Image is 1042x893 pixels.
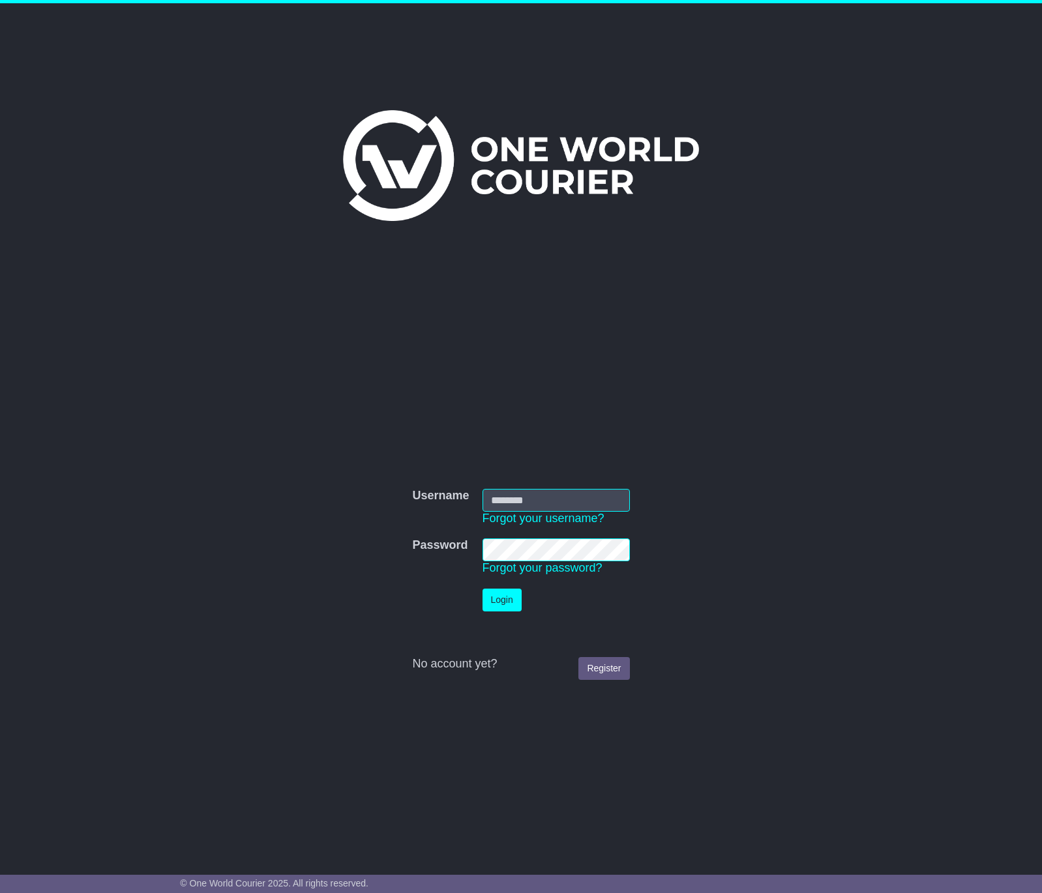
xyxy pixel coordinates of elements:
[578,657,629,680] a: Register
[412,538,468,553] label: Password
[343,110,699,221] img: One World
[483,589,522,611] button: Login
[412,489,469,503] label: Username
[180,878,368,888] span: © One World Courier 2025. All rights reserved.
[483,561,603,574] a: Forgot your password?
[412,657,629,671] div: No account yet?
[483,512,604,525] a: Forgot your username?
